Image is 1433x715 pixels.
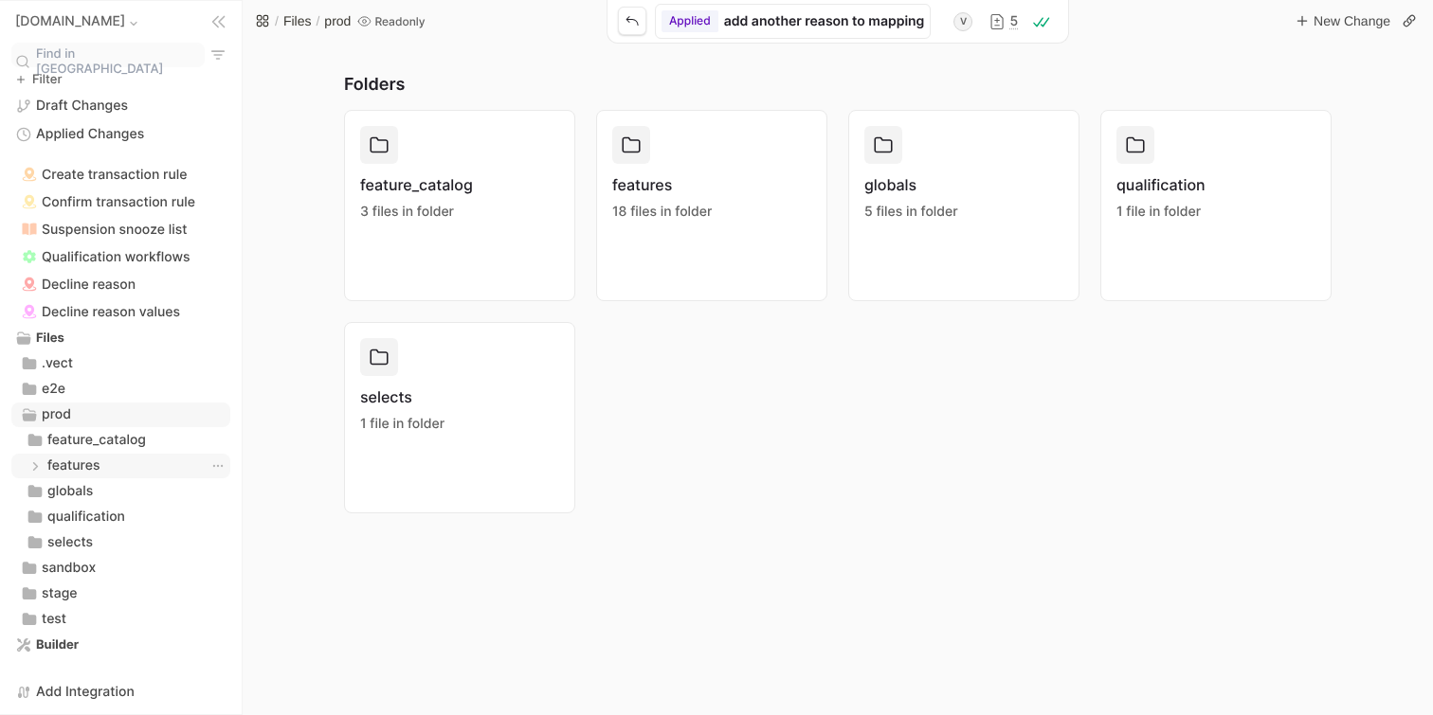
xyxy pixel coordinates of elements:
div: File explorer entry [11,298,230,325]
button: branch expand control [26,533,45,552]
span: features [612,175,712,194]
span: Qualification workflows [42,249,190,265]
button: Files [281,8,315,33]
button: Context menu trigger [209,456,227,475]
div: File explorer entry [11,581,230,606]
div: File explorer entry [11,556,230,581]
button: Filter [11,69,67,90]
span: Find in [GEOGRAPHIC_DATA] [36,46,201,78]
div: files/test/ [11,607,230,632]
button: feature_catalog3 files in folder [344,110,575,301]
span: Files [283,14,312,29]
div: files/prod/features/ [11,454,230,478]
div: files/prod/globals/ [11,479,230,504]
div: File explorer entry [11,271,230,297]
span: edit [42,380,86,399]
span: Confirm transaction rule [42,194,195,210]
button: branch expand control [26,508,45,527]
div: files/prod/ [11,402,230,555]
span: 5 files in folder [864,204,958,220]
button: Find in [GEOGRAPHIC_DATA] [11,43,205,67]
div: File explorer entry [11,243,230,270]
span: edit [47,456,100,475]
div: collections/.vect/.virtual-2022v1/.vect/labels/recipes/decline-reason.json [11,271,230,297]
span: globals [864,175,958,194]
span: edit [42,559,96,578]
div: files/e2e/ [11,377,230,402]
button: New Change [1290,7,1395,35]
div: Parameters [243,42,1433,715]
div: File explorer entry [11,530,230,555]
div: File explorer entry [11,454,230,478]
span: edit [42,584,86,603]
div: File explorer entry [11,377,230,402]
button: prod [321,8,354,33]
span: selects [360,387,444,406]
div: breadcrumbs [252,8,354,33]
span: Applied Changes [36,125,144,144]
div: files/sandbox/ [11,556,230,581]
button: branch expand control [20,354,39,373]
div: File explorer entry [11,326,230,350]
div: collections/.vect/.virtual-2022v1/.vect/labels/recipes/decline-reason-values.json [11,298,230,325]
span: / [275,11,279,30]
span: edit [724,13,925,30]
button: Confirmations [1026,5,1057,39]
span: 5 [1009,15,1018,28]
div: files/prod/qualification/ [11,505,230,529]
span: 3 files in folder [360,204,454,220]
span: Filter [32,74,62,86]
button: selects1 file in folder [344,322,575,513]
span: edit [47,533,93,552]
div: builder [11,633,230,657]
div: Change state [662,10,718,31]
span: edit [47,431,146,450]
button: features18 files in folder [596,110,827,301]
span: Add Integration [36,683,135,702]
div: collections/.vect/.virtual-2022v1/.vect/labels/recipes/create-transaction-rule.json [11,161,230,188]
div: File explorer entry [11,479,230,504]
div: File explorer entry [11,188,230,215]
span: edit [47,482,93,501]
div: files/.vect/ [11,351,230,376]
span: Draft Changes [36,97,128,116]
button: qualification1 file in folder [1100,110,1332,301]
span: v [953,12,972,31]
span: Create transaction rule [42,167,188,183]
div: files/prod/feature_catalog/ [11,428,230,453]
span: edit [42,610,86,629]
div: collections/.vect/.virtual-2022v1/.vect/labels/recipes/suspension-snooze-list.json [11,216,230,242]
div: branch expand controlBuilder [11,633,230,657]
span: edit [42,354,86,373]
div: File explorer entry [11,351,230,376]
span: / [316,11,319,30]
span: 1 file in folder [360,416,444,432]
button: branch expand control [20,405,39,424]
div: File explorer entry [11,505,230,529]
span: 18 files in folder [612,204,712,220]
span: Builder [36,637,79,652]
span: Suspension snooze list [42,222,187,238]
span: [DOMAIN_NAME] [15,12,125,31]
button: Diff [981,5,1025,39]
h3: Folders [344,72,1332,98]
div: File explorer entry [11,402,230,427]
div: files [11,326,230,632]
div: files/prod/selects/ [11,530,230,555]
span: edit [47,508,125,527]
button: branch expand control [20,559,39,578]
div: File explorer entry [11,607,230,632]
button: branch expand control [14,635,33,654]
div: File explorer entry [11,428,230,453]
button: branch expand control [20,610,39,629]
span: edit [36,331,77,346]
div: files/stage/ [11,581,230,606]
div: File explorer entry [11,161,230,188]
button: branch expand control [26,456,45,475]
